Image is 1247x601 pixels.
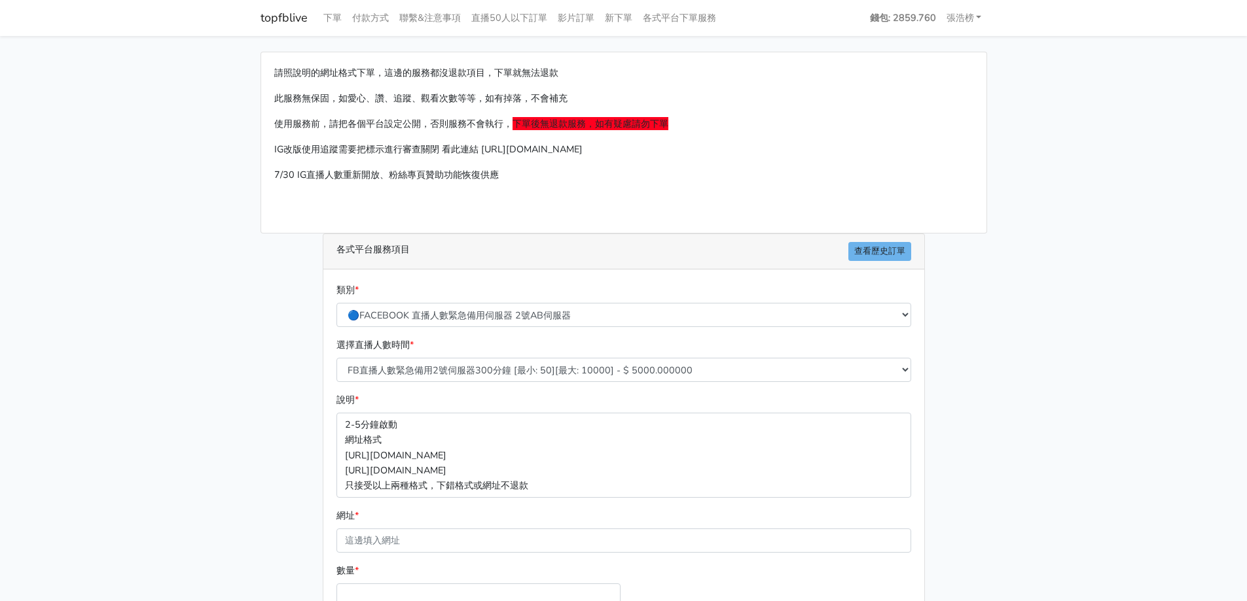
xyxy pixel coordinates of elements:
[466,5,552,31] a: 直播50人以下訂單
[347,5,394,31] a: 付款方式
[865,5,941,31] a: 錢包: 2859.760
[336,337,414,352] label: 選擇直播人數時間
[870,11,936,24] strong: 錢包: 2859.760
[274,116,973,131] p: 使用服務前，請把各個平台設定公開，否則服務不會執行，
[323,234,924,269] div: 各式平台服務項目
[513,117,668,130] span: 下單後無退款服務，如有疑慮請勿下單
[274,142,973,157] p: IG改版使用追蹤需要把標示進行審查關閉 看此連結 [URL][DOMAIN_NAME]
[600,5,638,31] a: 新下單
[394,5,466,31] a: 聯繫&注意事項
[318,5,347,31] a: 下單
[336,528,911,553] input: 這邊填入網址
[336,563,359,578] label: 數量
[336,413,911,497] p: 2-5分鐘啟動 網址格式 [URL][DOMAIN_NAME] [URL][DOMAIN_NAME] 只接受以上兩種格式，下錯格式或網址不退款
[336,508,359,523] label: 網址
[261,5,308,31] a: topfblive
[274,65,973,80] p: 請照說明的網址格式下單，這邊的服務都沒退款項目，下單就無法退款
[638,5,721,31] a: 各式平台下單服務
[274,167,973,182] p: 7/30 IG直播人數重新開放、粉絲專頁贊助功能恢復供應
[336,392,359,407] label: 說明
[552,5,600,31] a: 影片訂單
[941,5,987,31] a: 張浩榜
[848,242,911,261] a: 查看歷史訂單
[336,283,359,298] label: 類別
[274,91,973,106] p: 此服務無保固，如愛心、讚、追蹤、觀看次數等等，如有掉落，不會補充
